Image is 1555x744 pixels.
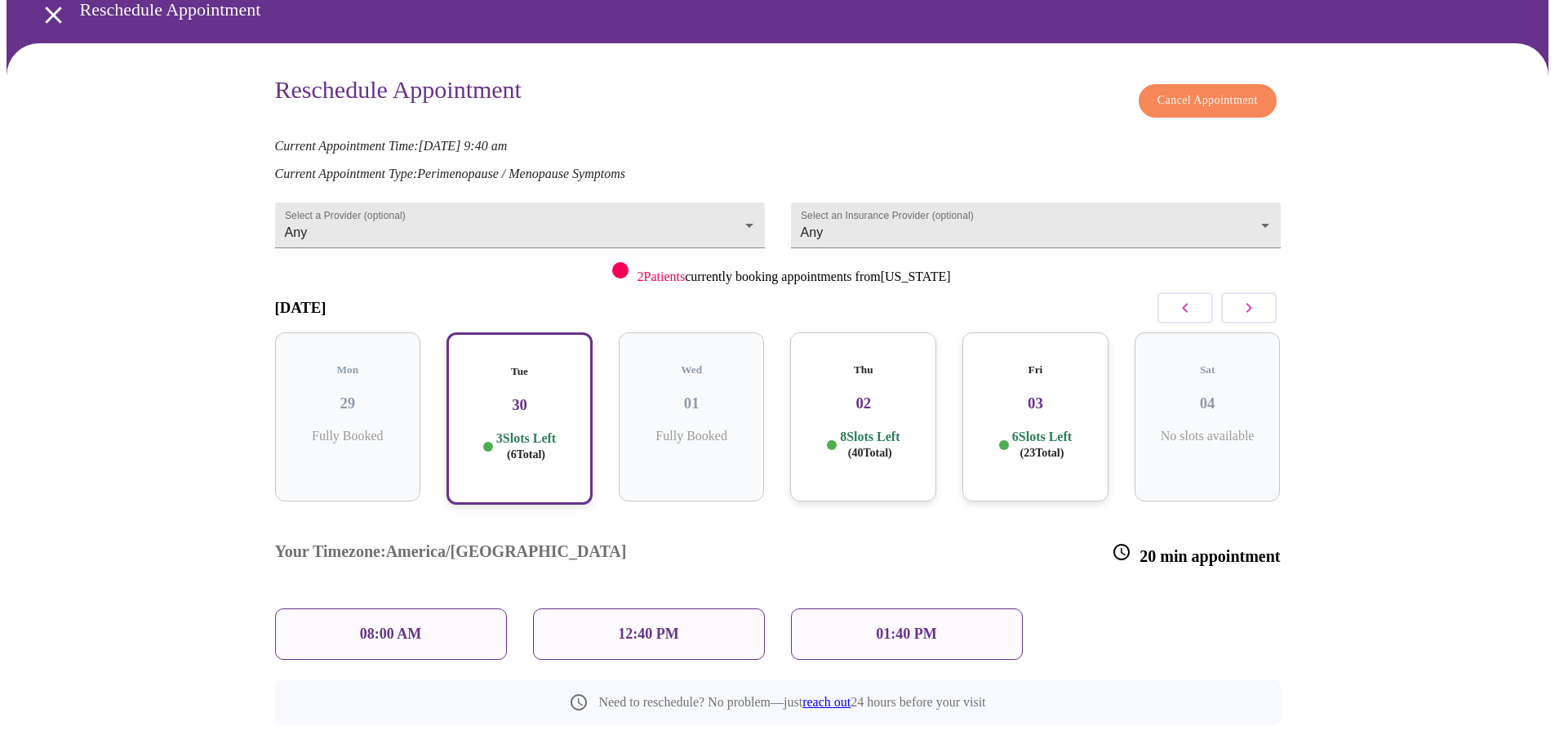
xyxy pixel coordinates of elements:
[618,626,678,643] p: 12:40 PM
[632,429,752,443] p: Fully Booked
[275,299,327,317] h3: [DATE]
[975,363,1095,376] h5: Fri
[1139,84,1277,118] button: Cancel Appointment
[802,695,851,709] a: reach out
[803,363,923,376] h5: Thu
[461,396,578,414] h3: 30
[848,447,892,459] span: ( 40 Total)
[1012,429,1072,461] p: 6 Slots Left
[1148,363,1268,376] h5: Sat
[803,394,923,412] h3: 02
[288,394,408,412] h3: 29
[507,448,545,461] span: ( 6 Total)
[840,429,900,461] p: 8 Slots Left
[275,167,625,180] em: Current Appointment Type: Perimenopause / Menopause Symptoms
[288,363,408,376] h5: Mon
[632,363,752,376] h5: Wed
[1112,542,1280,566] h3: 20 min appointment
[275,139,508,153] em: Current Appointment Time: [DATE] 9:40 am
[360,626,422,643] p: 08:00 AM
[791,203,1281,248] div: Any
[275,76,522,109] h3: Reschedule Appointment
[598,695,985,710] p: Need to reschedule? No problem—just 24 hours before your visit
[1020,447,1064,459] span: ( 23 Total)
[632,394,752,412] h3: 01
[496,430,556,462] p: 3 Slots Left
[288,429,408,443] p: Fully Booked
[1148,429,1268,443] p: No slots available
[1148,394,1268,412] h3: 04
[275,542,627,566] h3: Your Timezone: America/[GEOGRAPHIC_DATA]
[461,365,578,378] h5: Tue
[275,203,765,248] div: Any
[1157,91,1258,111] span: Cancel Appointment
[975,394,1095,412] h3: 03
[637,270,950,284] p: currently booking appointments from [US_STATE]
[876,626,936,643] p: 01:40 PM
[637,270,685,283] span: 2 Patients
